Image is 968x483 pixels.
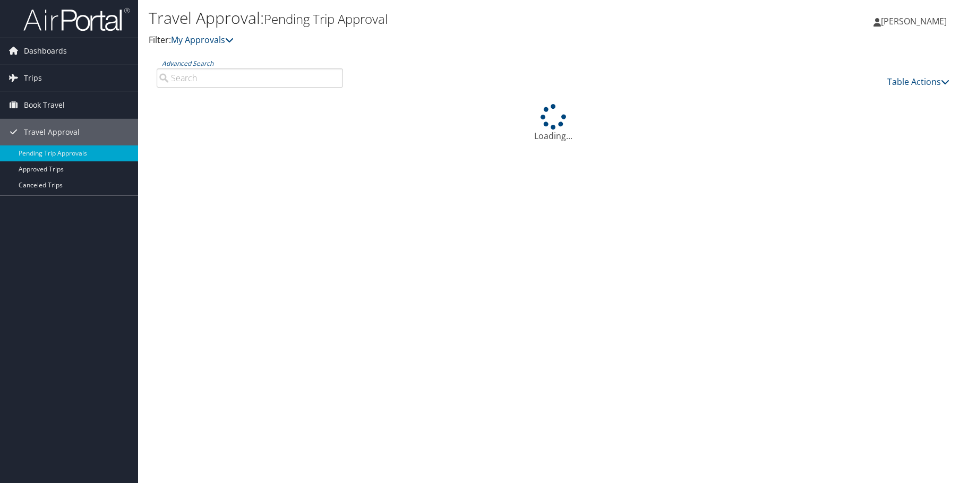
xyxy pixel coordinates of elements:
input: Advanced Search [157,68,343,88]
a: Advanced Search [162,59,213,68]
h1: Travel Approval: [149,7,688,29]
a: Table Actions [887,76,949,88]
span: Dashboards [24,38,67,64]
a: My Approvals [171,34,234,46]
p: Filter: [149,33,688,47]
img: airportal-logo.png [23,7,130,32]
span: Trips [24,65,42,91]
span: Book Travel [24,92,65,118]
span: [PERSON_NAME] [881,15,947,27]
div: Loading... [149,104,957,142]
small: Pending Trip Approval [264,10,388,28]
a: [PERSON_NAME] [873,5,957,37]
span: Travel Approval [24,119,80,145]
